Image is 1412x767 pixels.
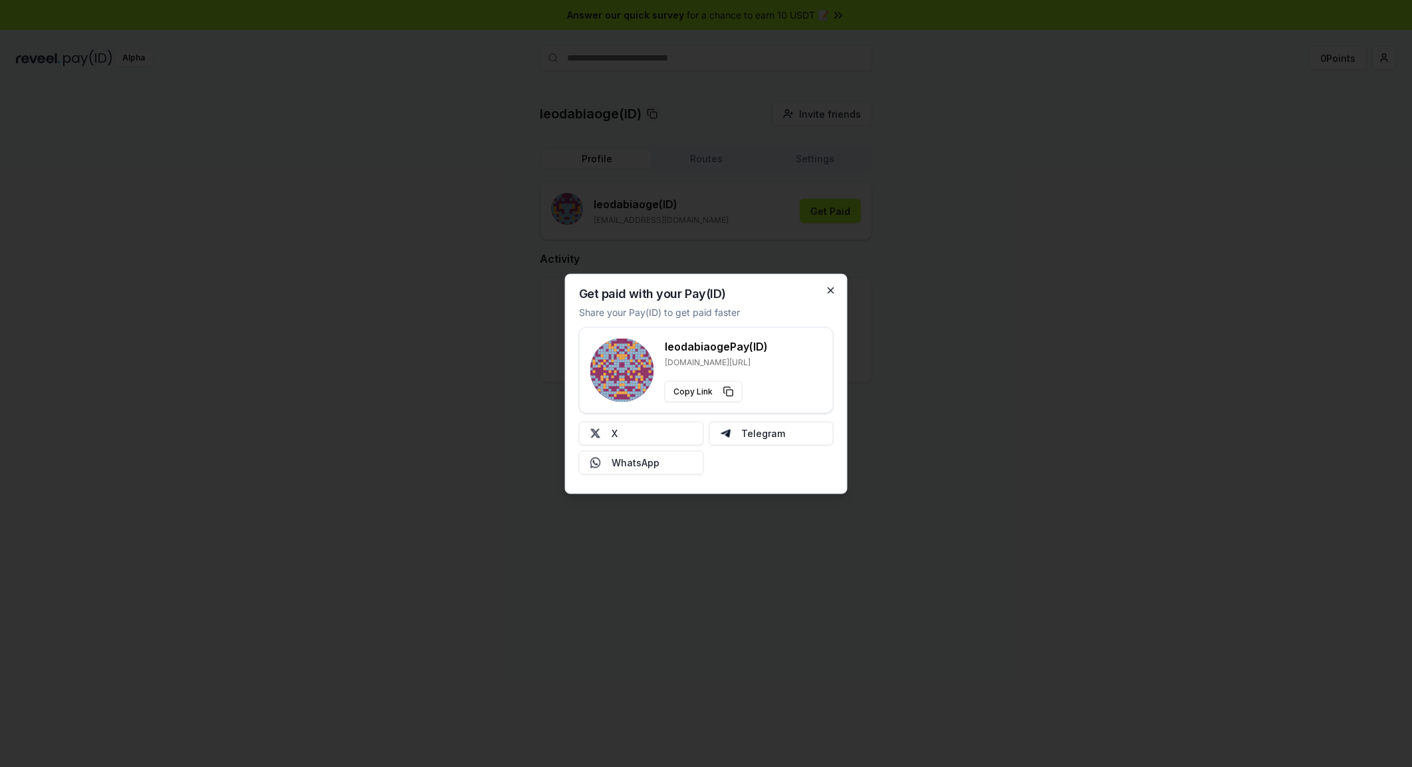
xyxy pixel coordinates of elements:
[579,287,726,299] h2: Get paid with your Pay(ID)
[579,450,704,474] button: WhatsApp
[579,305,740,319] p: Share your Pay(ID) to get paid faster
[709,421,834,445] button: Telegram
[590,428,601,438] img: X
[665,381,743,402] button: Copy Link
[720,428,731,438] img: Telegram
[665,338,768,354] h3: leodabiaoge Pay(ID)
[579,421,704,445] button: X
[665,357,768,367] p: [DOMAIN_NAME][URL]
[590,457,601,468] img: Whatsapp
